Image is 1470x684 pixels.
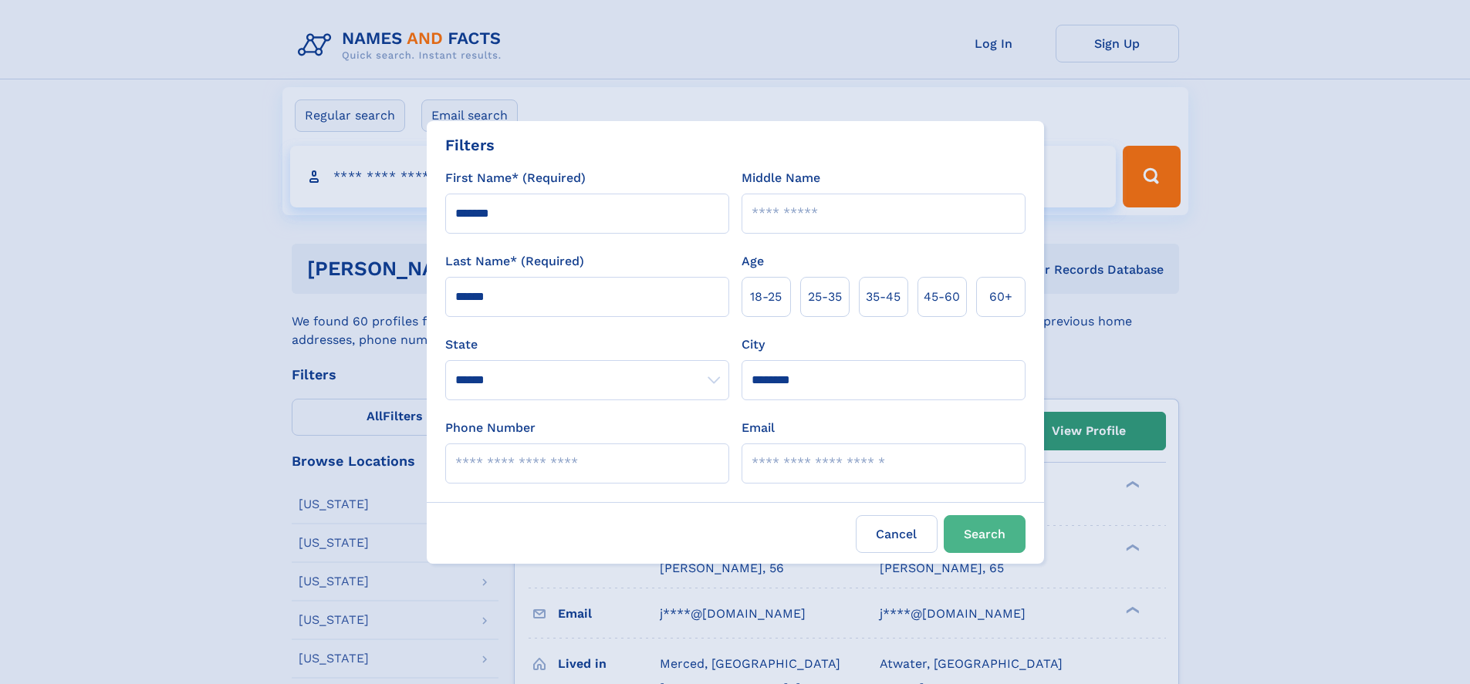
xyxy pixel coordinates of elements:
[989,288,1012,306] span: 60+
[445,419,536,437] label: Phone Number
[445,133,495,157] div: Filters
[944,515,1026,553] button: Search
[866,288,901,306] span: 35‑45
[445,252,584,271] label: Last Name* (Required)
[445,335,729,354] label: State
[742,169,820,187] label: Middle Name
[808,288,842,306] span: 25‑35
[742,419,775,437] label: Email
[742,335,765,354] label: City
[742,252,764,271] label: Age
[924,288,960,306] span: 45‑60
[445,169,586,187] label: First Name* (Required)
[750,288,782,306] span: 18‑25
[856,515,938,553] label: Cancel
